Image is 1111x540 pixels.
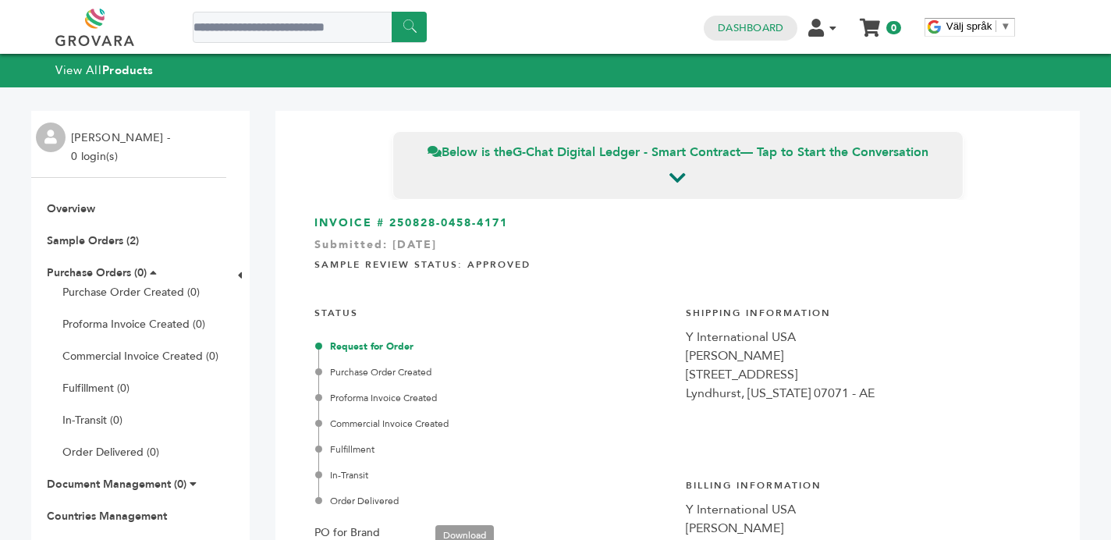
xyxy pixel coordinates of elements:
[47,509,167,524] a: Countries Management
[55,62,154,78] a: View AllProducts
[62,349,218,364] a: Commercial Invoice Created (0)
[318,391,670,405] div: Proforma Invoice Created
[886,21,901,34] span: 0
[946,20,992,32] span: Välj språk
[314,215,1041,231] h3: INVOICE # 250828-0458-4171
[102,62,154,78] strong: Products
[318,339,670,353] div: Request for Order
[318,365,670,379] div: Purchase Order Created
[71,129,174,166] li: [PERSON_NAME] - 0 login(s)
[193,12,427,43] input: Search a product or brand...
[318,468,670,482] div: In-Transit
[686,346,1042,365] div: [PERSON_NAME]
[686,328,1042,346] div: Y International USA
[318,417,670,431] div: Commercial Invoice Created
[686,365,1042,384] div: [STREET_ADDRESS]
[686,295,1042,328] h4: Shipping Information
[861,14,879,30] a: My Cart
[314,295,670,328] h4: STATUS
[62,285,200,300] a: Purchase Order Created (0)
[1000,20,1010,32] span: ▼
[47,201,95,216] a: Overview
[718,21,783,35] a: Dashboard
[996,20,996,32] span: ​
[36,123,66,152] img: profile.png
[686,500,1042,519] div: Y International USA
[62,413,122,428] a: In-Transit (0)
[47,477,186,492] a: Document Management (0)
[47,265,147,280] a: Purchase Orders (0)
[62,381,130,396] a: Fulfillment (0)
[946,20,1011,32] a: Välj språk​
[686,519,1042,538] div: [PERSON_NAME]
[686,384,1042,403] div: Lyndhurst, [US_STATE] 07071 - AE
[686,467,1042,500] h4: Billing Information
[318,442,670,457] div: Fulfillment
[62,445,159,460] a: Order Delivered (0)
[314,247,1041,279] h4: Sample Review Status: Approved
[314,237,1041,261] div: Submitted: [DATE]
[428,144,928,161] span: Below is the — Tap to Start the Conversation
[318,494,670,508] div: Order Delivered
[47,233,139,248] a: Sample Orders (2)
[62,317,205,332] a: Proforma Invoice Created (0)
[513,144,740,161] strong: G-Chat Digital Ledger - Smart Contract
